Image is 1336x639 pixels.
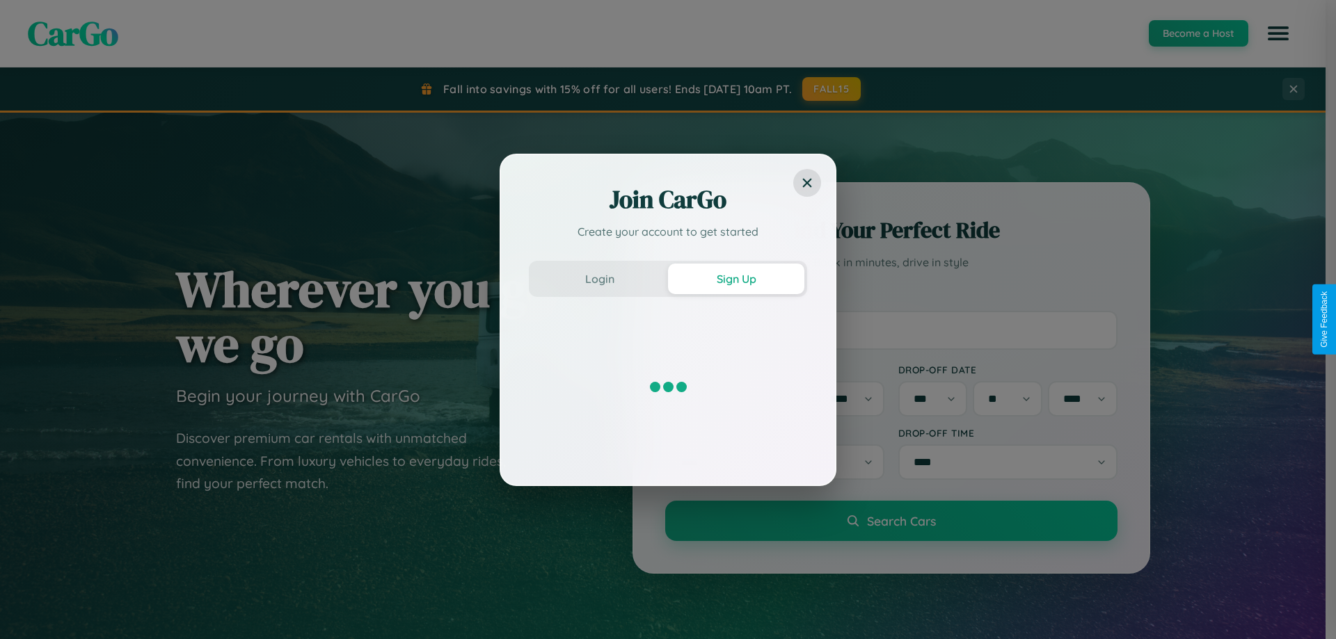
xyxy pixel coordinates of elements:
div: Give Feedback [1319,291,1329,348]
p: Create your account to get started [529,223,807,240]
button: Login [532,264,668,294]
iframe: Intercom live chat [14,592,47,625]
button: Sign Up [668,264,804,294]
h2: Join CarGo [529,183,807,216]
